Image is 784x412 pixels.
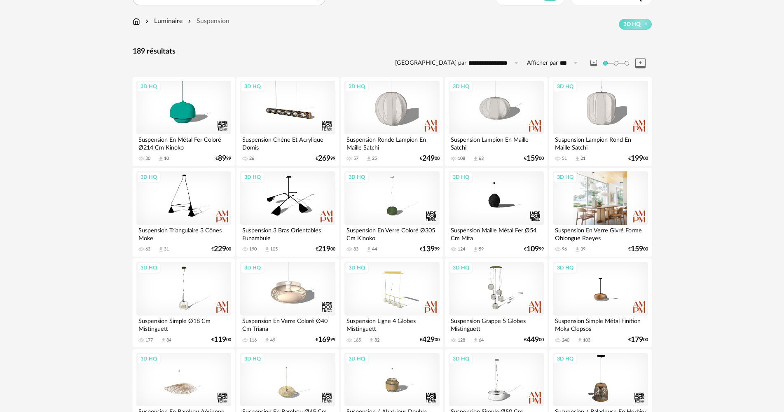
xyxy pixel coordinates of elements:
div: 240 [562,337,569,343]
span: 429 [422,337,435,343]
div: 82 [374,337,379,343]
div: 3D HQ [449,81,473,92]
span: 159 [527,156,539,162]
span: Download icon [264,337,270,343]
a: 3D HQ Suspension Triangulaire 3 Cônes Moke 63 Download icon 31 €22900 [133,168,235,257]
a: 3D HQ Suspension 3 Bras Orientables Funambule 190 Download icon 105 €21900 [236,168,339,257]
div: Suspension Lampion En Maille Satchi [449,134,543,151]
div: € 00 [211,337,231,343]
span: Download icon [158,156,164,162]
span: Download icon [577,337,583,343]
div: 3D HQ [137,353,161,364]
div: € 00 [420,156,440,162]
a: 3D HQ Suspension Lampion Rond En Maille Satchi 51 Download icon 21 €19900 [549,77,651,166]
span: 109 [527,246,539,252]
div: 108 [458,156,465,162]
span: Download icon [574,156,580,162]
div: 49 [270,337,275,343]
div: 31 [164,246,169,252]
div: € 00 [628,337,648,343]
div: Suspension Ronde Lampion En Maille Satchi [344,134,439,151]
div: Suspension Lampion Rond En Maille Satchi [553,134,648,151]
div: 165 [353,337,361,343]
div: Suspension En Verre Givré Forme Oblongue Raeyes [553,225,648,241]
div: 105 [270,246,278,252]
span: 3D HQ [623,21,641,28]
div: Suspension En Verre Coloré Ø40 Cm Triana [240,316,335,332]
div: Suspension Chêne Et Acrylique Domis [240,134,335,151]
div: 3D HQ [241,353,264,364]
span: 89 [218,156,226,162]
div: € 00 [628,246,648,252]
a: 3D HQ Suspension Maille Métal Fer Ø54 Cm Mita 124 Download icon 59 €10999 [445,168,547,257]
div: 63 [479,156,484,162]
div: € 99 [524,246,544,252]
div: Luminaire [144,16,183,26]
a: 3D HQ Suspension Grappe 5 Globes Mistinguett 128 Download icon 64 €44900 [445,258,547,347]
div: 21 [580,156,585,162]
div: 57 [353,156,358,162]
div: 44 [372,246,377,252]
label: [GEOGRAPHIC_DATA] par [395,59,466,67]
span: Download icon [366,246,372,253]
span: Download icon [574,246,580,253]
div: 30 [145,156,150,162]
div: 3D HQ [241,81,264,92]
a: 3D HQ Suspension En Verre Givré Forme Oblongue Raeyes 96 Download icon 39 €15900 [549,168,651,257]
span: 119 [214,337,226,343]
img: svg+xml;base64,PHN2ZyB3aWR0aD0iMTYiIGhlaWdodD0iMTciIHZpZXdCb3g9IjAgMCAxNiAxNyIgZmlsbD0ibm9uZSIgeG... [133,16,140,26]
a: 3D HQ Suspension En Verre Coloré Ø40 Cm Triana 116 Download icon 49 €16999 [236,258,339,347]
div: Suspension Maille Métal Fer Ø54 Cm Mita [449,225,543,241]
div: € 99 [316,337,335,343]
div: € 00 [316,246,335,252]
span: 229 [214,246,226,252]
span: 159 [631,246,643,252]
div: 124 [458,246,465,252]
div: Suspension 3 Bras Orientables Funambule [240,225,335,241]
span: Download icon [158,246,164,253]
div: 189 résultats [133,47,652,56]
div: € 99 [420,246,440,252]
a: 3D HQ Suspension En Verre Coloré Ø305 Cm Kinoko 83 Download icon 44 €13999 [341,168,443,257]
div: 63 [145,246,150,252]
div: 3D HQ [553,262,577,273]
div: € 99 [215,156,231,162]
div: 3D HQ [345,262,369,273]
div: € 00 [211,246,231,252]
div: 3D HQ [137,81,161,92]
div: € 00 [524,337,544,343]
span: Download icon [368,337,374,343]
span: Download icon [473,246,479,253]
div: Suspension Simple Métal Finition Moka Clepsos [553,316,648,332]
span: Download icon [160,337,166,343]
img: svg+xml;base64,PHN2ZyB3aWR0aD0iMTYiIGhlaWdodD0iMTYiIHZpZXdCb3g9IjAgMCAxNiAxNiIgZmlsbD0ibm9uZSIgeG... [144,16,150,26]
span: Download icon [473,156,479,162]
div: 51 [562,156,567,162]
div: 64 [479,337,484,343]
span: 199 [631,156,643,162]
div: 128 [458,337,465,343]
div: 25 [372,156,377,162]
div: € 00 [420,337,440,343]
div: 3D HQ [449,353,473,364]
div: 3D HQ [449,262,473,273]
div: 26 [249,156,254,162]
span: 219 [318,246,330,252]
div: 3D HQ [137,262,161,273]
div: 3D HQ [241,262,264,273]
span: 139 [422,246,435,252]
div: 84 [166,337,171,343]
div: 3D HQ [241,172,264,183]
a: 3D HQ Suspension Ronde Lampion En Maille Satchi 57 Download icon 25 €24900 [341,77,443,166]
div: 10 [164,156,169,162]
span: 269 [318,156,330,162]
span: Download icon [473,337,479,343]
a: 3D HQ Suspension Simple Métal Finition Moka Clepsos 240 Download icon 103 €17900 [549,258,651,347]
div: 103 [583,337,590,343]
div: 3D HQ [345,172,369,183]
span: 249 [422,156,435,162]
div: € 00 [628,156,648,162]
a: 3D HQ Suspension Chêne Et Acrylique Domis 26 €26999 [236,77,339,166]
div: 39 [580,246,585,252]
div: 3D HQ [345,353,369,364]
